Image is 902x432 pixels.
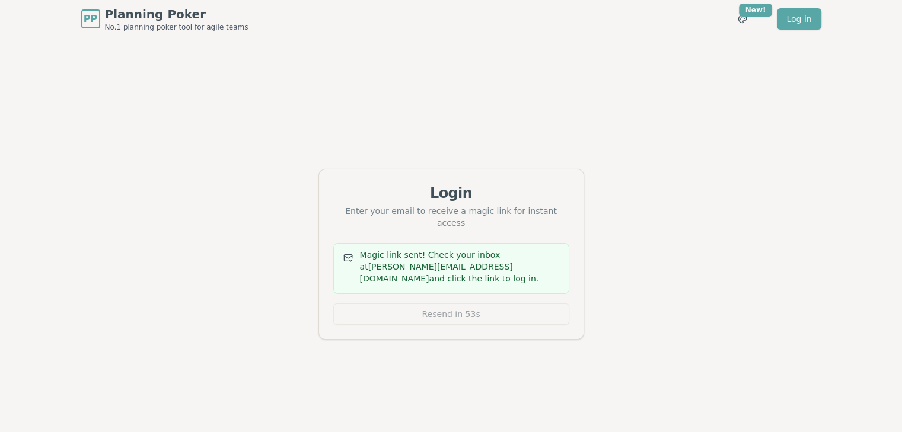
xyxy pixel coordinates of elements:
span: PP [84,12,97,26]
div: Login [333,184,569,203]
div: Magic link sent! Check your inbox at and click the link to log in. [343,249,559,284]
span: Planning Poker [105,6,248,23]
span: [PERSON_NAME][EMAIL_ADDRESS][DOMAIN_NAME] [360,262,513,283]
a: PPPlanning PokerNo.1 planning poker tool for agile teams [81,6,248,32]
div: New! [739,4,773,17]
span: No.1 planning poker tool for agile teams [105,23,248,32]
button: New! [732,8,753,30]
div: Enter your email to receive a magic link for instant access [333,205,569,229]
a: Log in [777,8,821,30]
